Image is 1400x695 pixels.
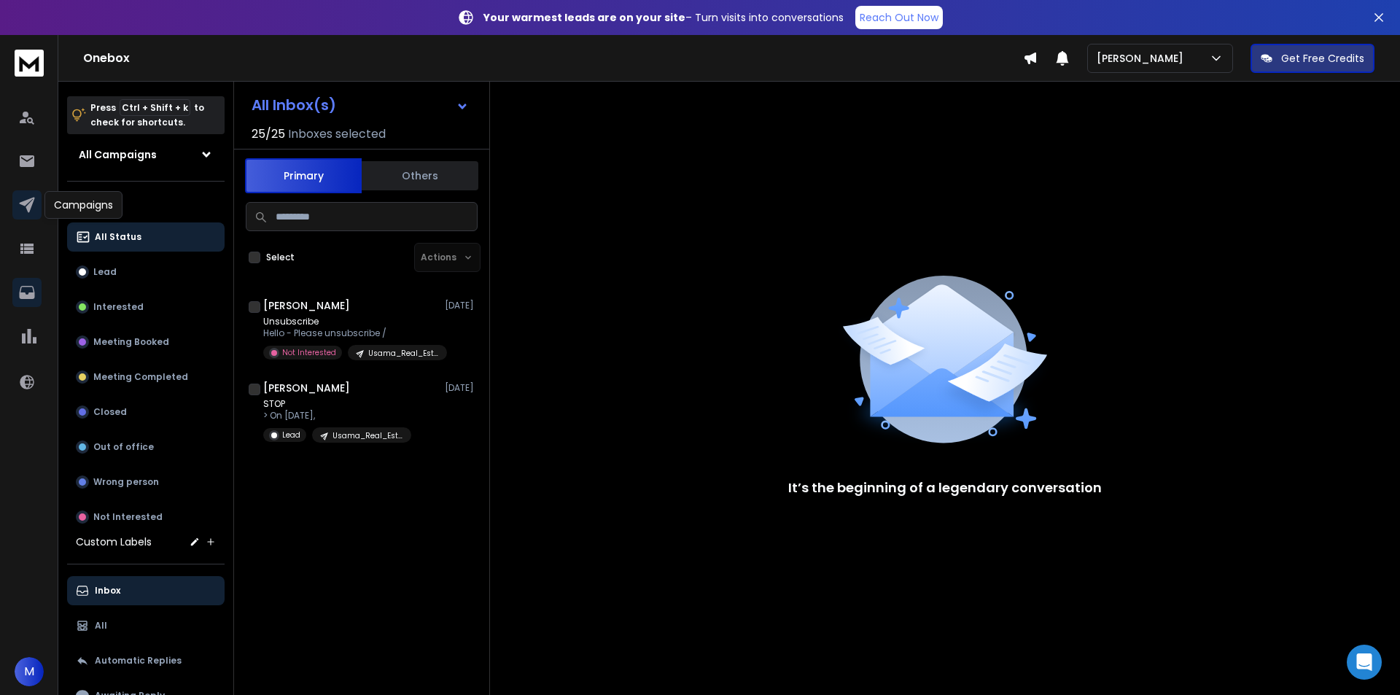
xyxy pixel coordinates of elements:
[44,191,122,219] div: Campaigns
[1251,44,1374,73] button: Get Free Credits
[67,292,225,322] button: Interested
[788,478,1102,498] p: It’s the beginning of a legendary conversation
[90,101,204,130] p: Press to check for shortcuts.
[288,125,386,143] h3: Inboxes selected
[860,10,938,25] p: Reach Out Now
[282,430,300,440] p: Lead
[67,362,225,392] button: Meeting Completed
[263,381,350,395] h1: [PERSON_NAME]
[76,535,152,549] h3: Custom Labels
[252,98,336,112] h1: All Inbox(s)
[1097,51,1189,66] p: [PERSON_NAME]
[15,657,44,686] button: M
[445,382,478,394] p: [DATE]
[79,147,157,162] h1: All Campaigns
[362,160,478,192] button: Others
[120,99,190,116] span: Ctrl + Shift + k
[245,158,362,193] button: Primary
[95,585,120,597] p: Inbox
[93,441,154,453] p: Out of office
[67,502,225,532] button: Not Interested
[263,398,411,410] p: STOP
[93,406,127,418] p: Closed
[15,50,44,77] img: logo
[67,257,225,287] button: Lead
[67,432,225,462] button: Out of office
[67,611,225,640] button: All
[282,347,336,358] p: Not Interested
[240,90,481,120] button: All Inbox(s)
[93,336,169,348] p: Meeting Booked
[263,298,350,313] h1: [PERSON_NAME]
[332,430,402,441] p: Usama_Real_Estate Campagin [DATE]
[95,620,107,632] p: All
[95,231,141,243] p: All Status
[83,50,1023,67] h1: Onebox
[445,300,478,311] p: [DATE]
[93,301,144,313] p: Interested
[93,266,117,278] p: Lead
[855,6,943,29] a: Reach Out Now
[93,476,159,488] p: Wrong person
[368,348,438,359] p: Usama_Real_Estate Campagin [DATE]
[67,646,225,675] button: Automatic Replies
[67,222,225,252] button: All Status
[67,327,225,357] button: Meeting Booked
[263,316,438,327] p: Unsubscribe
[67,576,225,605] button: Inbox
[93,511,163,523] p: Not Interested
[1347,645,1382,680] div: Open Intercom Messenger
[67,193,225,214] h3: Filters
[483,10,685,25] strong: Your warmest leads are on your site
[67,140,225,169] button: All Campaigns
[263,410,411,422] p: > On [DATE],
[93,371,188,383] p: Meeting Completed
[95,655,182,667] p: Automatic Replies
[263,327,438,339] p: Hello - Please unsubscribe /
[266,252,295,263] label: Select
[1281,51,1364,66] p: Get Free Credits
[67,467,225,497] button: Wrong person
[483,10,844,25] p: – Turn visits into conversations
[252,125,285,143] span: 25 / 25
[67,397,225,427] button: Closed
